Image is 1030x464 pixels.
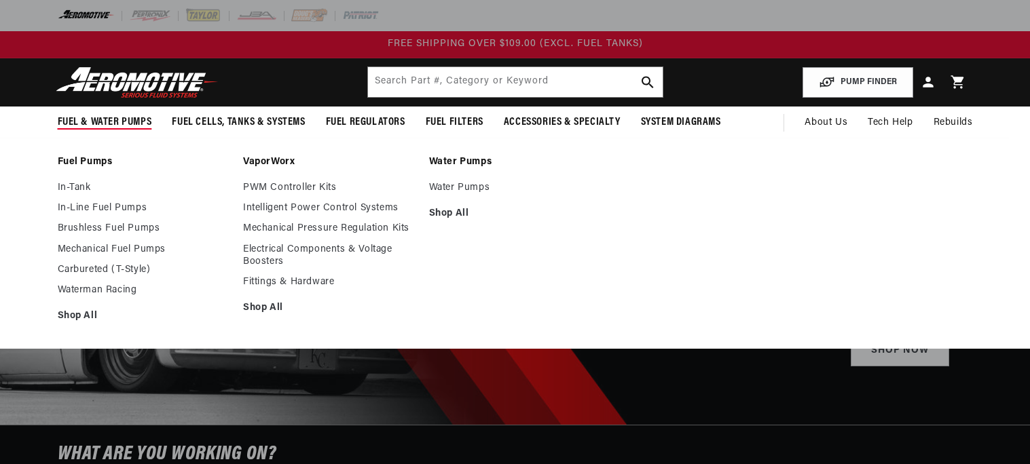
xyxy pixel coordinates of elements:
a: Fittings & Hardware [243,276,416,288]
span: Fuel & Water Pumps [58,115,152,130]
a: PWM Controller Kits [243,182,416,194]
span: Fuel Cells, Tanks & Systems [172,115,305,130]
summary: Fuel & Water Pumps [48,107,162,138]
a: Shop Now [851,336,949,367]
span: FREE SHIPPING OVER $109.00 (EXCL. FUEL TANKS) [388,39,643,49]
a: VaporWorx [243,156,416,168]
a: Waterman Racing [58,284,230,296]
a: Carbureted (T-Style) [58,264,230,276]
a: Mechanical Pressure Regulation Kits [243,223,416,235]
a: Brushless Fuel Pumps [58,223,230,235]
span: Tech Help [868,115,913,130]
a: Shop All [429,208,602,220]
span: System Diagrams [641,115,721,130]
a: Water Pumps [429,182,602,194]
span: Rebuilds [934,115,973,130]
button: PUMP FINDER [803,67,913,98]
summary: Rebuilds [923,107,983,139]
span: Fuel Regulators [326,115,405,130]
summary: System Diagrams [631,107,731,138]
summary: Accessories & Specialty [494,107,631,138]
input: Search by Part Number, Category or Keyword [368,67,663,97]
span: Fuel Filters [426,115,483,130]
a: Fuel Pumps [58,156,230,168]
a: About Us [794,107,858,139]
span: Accessories & Specialty [504,115,621,130]
summary: Tech Help [858,107,923,139]
summary: Fuel Regulators [316,107,416,138]
span: About Us [805,117,847,128]
a: Mechanical Fuel Pumps [58,244,230,256]
a: Shop All [58,310,230,322]
a: Water Pumps [429,156,602,168]
a: Electrical Components & Voltage Boosters [243,244,416,268]
button: search button [633,67,663,97]
a: In-Line Fuel Pumps [58,202,230,214]
img: Aeromotive [52,66,222,98]
summary: Fuel Cells, Tanks & Systems [162,107,315,138]
summary: Fuel Filters [416,107,494,138]
a: In-Tank [58,182,230,194]
a: Shop All [243,302,416,314]
a: Intelligent Power Control Systems [243,202,416,214]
